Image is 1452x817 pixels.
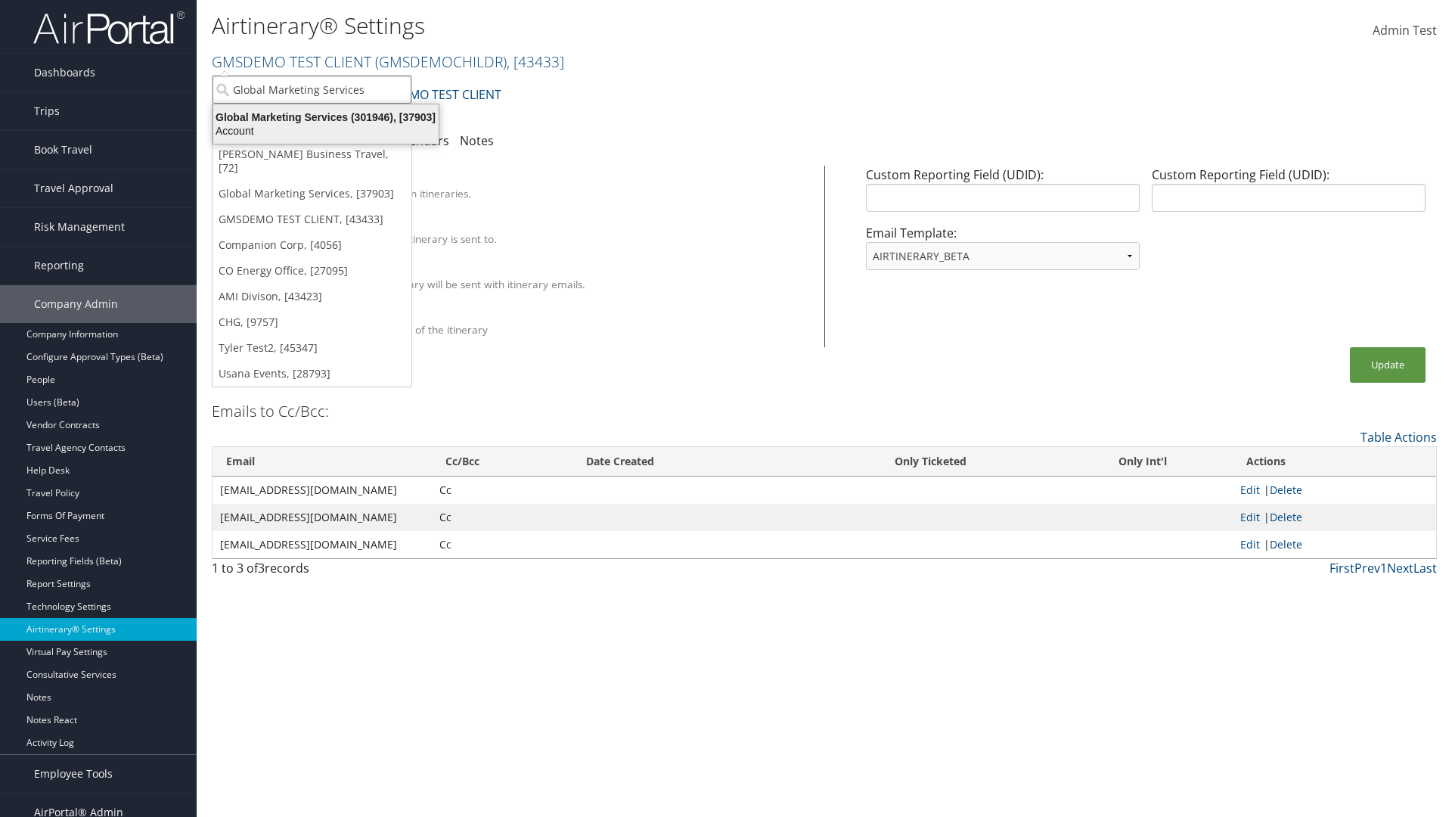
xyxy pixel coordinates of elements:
[34,247,84,284] span: Reporting
[1380,560,1387,576] a: 1
[1240,510,1260,524] a: Edit
[33,10,185,45] img: airportal-logo.png
[1233,504,1436,531] td: |
[1354,560,1380,576] a: Prev
[1240,537,1260,551] a: Edit
[1233,531,1436,558] td: |
[1233,477,1436,504] td: |
[432,531,572,558] td: Cc
[213,181,411,207] a: Global Marketing Services, [37903]
[213,207,411,232] a: GMSDEMO TEST CLIENT, [43433]
[1270,483,1302,497] a: Delete
[34,54,95,92] span: Dashboards
[1053,447,1233,477] th: Only Int'l: activate to sort column ascending
[1329,560,1354,576] a: First
[1270,537,1302,551] a: Delete
[432,477,572,504] td: Cc
[213,258,411,284] a: CO Energy Office, [27095]
[860,224,1146,282] div: Email Template:
[1373,22,1437,39] span: Admin Test
[460,132,494,149] a: Notes
[34,755,113,793] span: Employee Tools
[34,208,125,246] span: Risk Management
[213,232,411,258] a: Companion Corp, [4056]
[213,531,432,558] td: [EMAIL_ADDRESS][DOMAIN_NAME]
[282,309,805,322] div: Show Survey
[1413,560,1437,576] a: Last
[282,263,805,277] div: Attach PDF
[212,51,564,72] a: GMSDEMO TEST CLIENT
[34,285,118,323] span: Company Admin
[204,124,448,138] div: Account
[1360,429,1437,446] a: Table Actions
[1373,8,1437,54] a: Admin Test
[572,447,808,477] th: Date Created: activate to sort column ascending
[34,92,60,130] span: Trips
[213,309,411,335] a: CHG, [9757]
[213,447,432,477] th: Email: activate to sort column ascending
[808,447,1053,477] th: Only Ticketed: activate to sort column ascending
[212,559,509,585] div: 1 to 3 of records
[1387,560,1413,576] a: Next
[507,51,564,72] span: , [ 43433 ]
[34,131,92,169] span: Book Travel
[1233,447,1436,477] th: Actions
[282,172,805,186] div: Client Name
[1270,510,1302,524] a: Delete
[282,277,585,292] label: A PDF version of the itinerary will be sent with itinerary emails.
[212,10,1028,42] h1: Airtinerary® Settings
[1240,483,1260,497] a: Edit
[432,447,572,477] th: Cc/Bcc: activate to sort column ascending
[213,477,432,504] td: [EMAIL_ADDRESS][DOMAIN_NAME]
[860,166,1146,224] div: Custom Reporting Field (UDID):
[392,132,449,149] a: Calendars
[432,504,572,531] td: Cc
[213,76,411,104] input: Search Accounts
[282,218,805,231] div: Override Email
[213,284,411,309] a: AMI Divison, [43423]
[258,560,265,576] span: 3
[213,335,411,361] a: Tyler Test2, [45347]
[204,110,448,124] div: Global Marketing Services (301946), [37903]
[367,79,501,110] a: GMSDEMO TEST CLIENT
[213,141,411,181] a: [PERSON_NAME] Business Travel, [72]
[1350,347,1426,383] button: Update
[212,401,329,422] h3: Emails to Cc/Bcc:
[213,504,432,531] td: [EMAIL_ADDRESS][DOMAIN_NAME]
[1146,166,1432,224] div: Custom Reporting Field (UDID):
[375,51,507,72] span: ( GMSDEMOCHILDR )
[34,169,113,207] span: Travel Approval
[213,361,411,387] a: Usana Events, [28793]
